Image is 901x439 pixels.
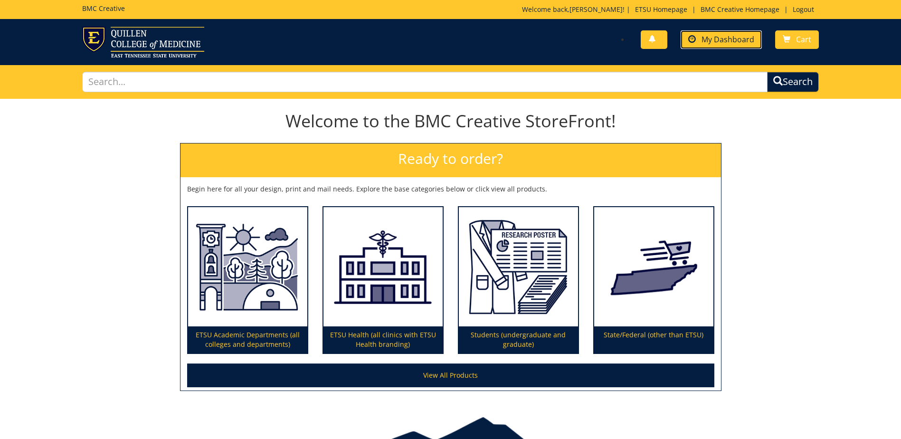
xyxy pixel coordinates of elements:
a: Students (undergraduate and graduate) [459,207,578,353]
a: My Dashboard [681,30,762,49]
a: Logout [788,5,819,14]
p: ETSU Health (all clinics with ETSU Health branding) [323,326,443,353]
h5: BMC Creative [82,5,125,12]
a: BMC Creative Homepage [696,5,784,14]
a: [PERSON_NAME] [569,5,623,14]
input: Search... [82,72,768,92]
p: State/Federal (other than ETSU) [594,326,713,353]
img: ETSU logo [82,27,204,57]
h1: Welcome to the BMC Creative StoreFront! [180,112,721,131]
a: Cart [775,30,819,49]
a: View All Products [187,363,714,387]
p: ETSU Academic Departments (all colleges and departments) [188,326,307,353]
p: Welcome back, ! | | | [522,5,819,14]
img: ETSU Health (all clinics with ETSU Health branding) [323,207,443,327]
a: ETSU Academic Departments (all colleges and departments) [188,207,307,353]
a: ETSU Homepage [630,5,692,14]
span: My Dashboard [702,34,754,45]
button: Search [767,72,819,92]
span: Cart [796,34,811,45]
img: ETSU Academic Departments (all colleges and departments) [188,207,307,327]
img: State/Federal (other than ETSU) [594,207,713,327]
a: ETSU Health (all clinics with ETSU Health branding) [323,207,443,353]
a: State/Federal (other than ETSU) [594,207,713,353]
p: Begin here for all your design, print and mail needs. Explore the base categories below or click ... [187,184,714,194]
h2: Ready to order? [180,143,721,177]
img: Students (undergraduate and graduate) [459,207,578,327]
p: Students (undergraduate and graduate) [459,326,578,353]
